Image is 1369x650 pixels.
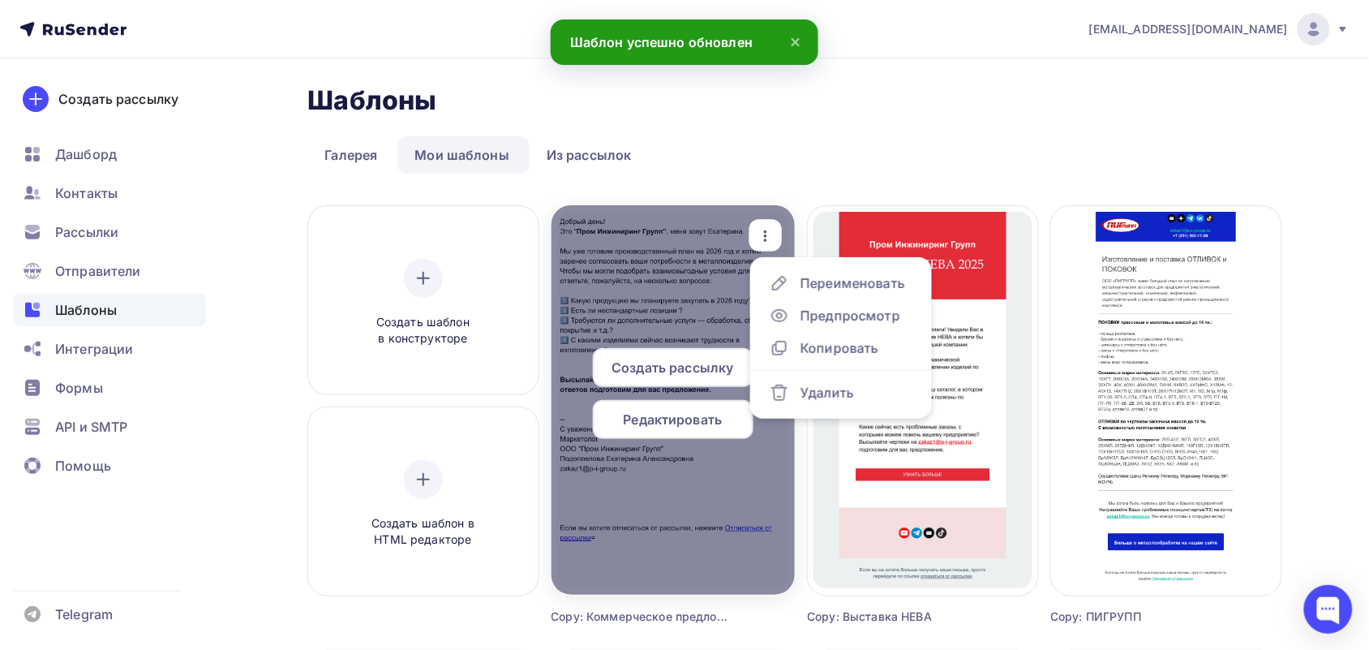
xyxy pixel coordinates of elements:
span: Помощь [55,456,111,476]
span: Создать рассылку [612,358,733,377]
div: Копировать [800,338,878,358]
span: Отправители [55,261,141,281]
div: Предпросмотр [800,306,900,325]
div: Переименовать [800,273,905,293]
a: Дашборд [13,138,206,170]
a: Формы [13,372,206,404]
h2: Шаблоны [308,84,437,117]
span: Рассылки [55,222,118,242]
a: Отправители [13,255,206,287]
span: Шаблоны [55,300,117,320]
span: Редактировать [624,410,723,429]
div: Создать рассылку [58,89,178,109]
a: Галерея [308,136,395,174]
span: Дашборд [55,144,117,164]
a: Контакты [13,177,206,209]
span: Создать шаблон в HTML редакторе [346,515,500,549]
a: Из рассылок [530,136,649,174]
span: Интеграции [55,339,133,359]
a: [EMAIL_ADDRESS][DOMAIN_NAME] [1089,13,1350,45]
a: Мои шаблоны [397,136,526,174]
span: Контакты [55,183,118,203]
span: Создать шаблон в конструкторе [346,314,500,347]
a: Шаблоны [13,294,206,326]
div: Copy: Выставка НЕВА [808,609,981,625]
div: Удалить [800,383,854,402]
span: API и SMTP [55,417,127,437]
div: Copy: ПИГРУПП [1051,609,1224,625]
span: Формы [55,378,103,398]
div: Copy: Коммерческое предложение на изготовление [551,609,734,625]
a: Рассылки [13,216,206,248]
span: Telegram [55,605,113,624]
span: [EMAIL_ADDRESS][DOMAIN_NAME] [1089,21,1288,37]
